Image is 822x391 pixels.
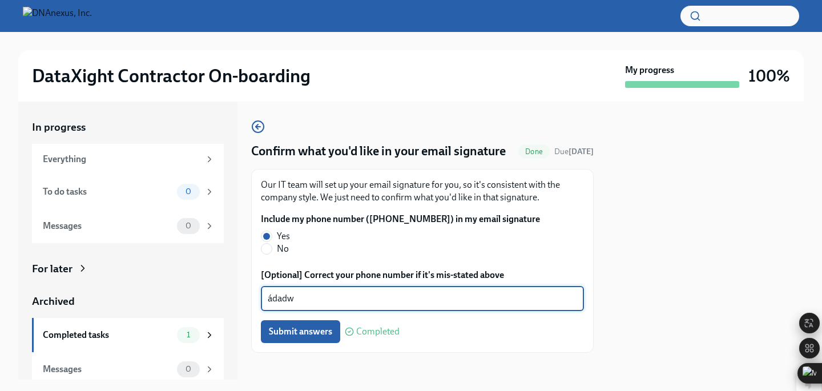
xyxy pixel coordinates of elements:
[179,221,198,230] span: 0
[748,66,790,86] h3: 100%
[43,220,172,232] div: Messages
[554,147,594,156] span: Due
[569,147,594,156] strong: [DATE]
[32,65,311,87] h2: DataXight Contractor On-boarding
[356,327,400,336] span: Completed
[43,186,172,198] div: To do tasks
[32,261,72,276] div: For later
[251,143,506,160] h4: Confirm what you'd like in your email signature
[32,120,224,135] a: In progress
[179,365,198,373] span: 0
[180,330,197,339] span: 1
[32,209,224,243] a: Messages0
[179,187,198,196] span: 0
[32,352,224,386] a: Messages0
[261,320,340,343] button: Submit answers
[261,269,584,281] label: [Optional] Correct your phone number if it's mis-stated above
[32,261,224,276] a: For later
[518,147,550,156] span: Done
[261,179,584,204] p: Our IT team will set up your email signature for you, so it's consistent with the company style. ...
[277,230,290,243] span: Yes
[625,64,674,76] strong: My progress
[269,326,332,337] span: Submit answers
[32,144,224,175] a: Everything
[32,318,224,352] a: Completed tasks1
[268,292,577,305] textarea: ádadw
[23,7,92,25] img: DNAnexus, Inc.
[43,153,200,166] div: Everything
[261,213,540,225] label: Include my phone number ([PHONE_NUMBER]) in my email signature
[32,175,224,209] a: To do tasks0
[43,329,172,341] div: Completed tasks
[43,363,172,376] div: Messages
[554,146,594,157] span: August 20th, 2025 23:00
[32,294,224,309] a: Archived
[277,243,289,255] span: No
